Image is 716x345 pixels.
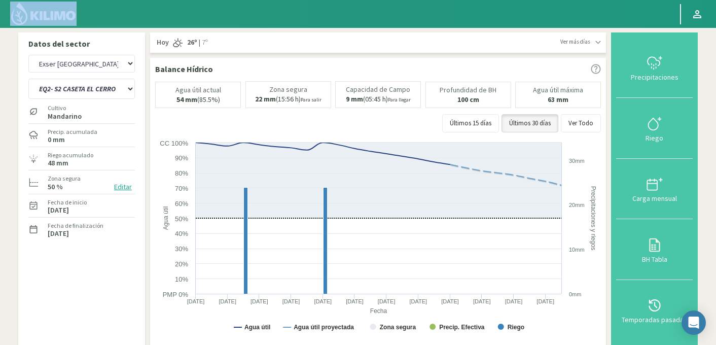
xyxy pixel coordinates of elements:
[176,95,197,104] b: 54 mm
[619,256,690,263] div: BH Tabla
[440,86,496,94] p: Profundidad de BH
[160,140,188,147] text: CC 100%
[163,291,189,298] text: PMP 0%
[255,95,321,103] p: (15:56 h)
[590,186,597,251] text: Precipitaciones y riegos
[370,307,387,315] text: Fecha
[48,136,65,143] label: 0 mm
[616,280,693,340] button: Temporadas pasadas
[314,298,332,304] text: [DATE]
[175,245,188,253] text: 30%
[48,160,68,166] label: 48 mm
[175,260,188,268] text: 20%
[282,298,300,304] text: [DATE]
[175,169,188,177] text: 80%
[175,154,188,162] text: 90%
[48,207,69,214] label: [DATE]
[176,96,220,103] p: (85.5%)
[200,38,208,48] span: 7º
[569,158,585,164] text: 30mm
[616,219,693,280] button: BH Tabla
[619,134,690,142] div: Riego
[569,202,585,208] text: 20mm
[473,298,491,304] text: [DATE]
[175,86,221,94] p: Agua útil actual
[560,38,590,46] span: Ver más días
[502,114,558,132] button: Últimos 30 días
[175,185,188,192] text: 70%
[155,38,169,48] span: Hoy
[301,96,321,103] small: Para salir
[346,86,410,93] p: Capacidad de Campo
[175,200,188,208] text: 60%
[508,324,524,331] text: Riego
[250,298,268,304] text: [DATE]
[48,174,81,183] label: Zona segura
[346,95,411,103] p: (05:45 h)
[441,298,459,304] text: [DATE]
[457,95,479,104] b: 100 cm
[111,181,135,193] button: Editar
[548,95,568,104] b: 63 mm
[380,324,416,331] text: Zona segura
[682,310,706,335] div: Open Intercom Messenger
[569,247,585,253] text: 10mm
[616,159,693,219] button: Carga mensual
[219,298,236,304] text: [DATE]
[187,38,197,47] strong: 26º
[244,324,270,331] text: Agua útil
[619,195,690,202] div: Carga mensual
[175,230,188,237] text: 40%
[175,275,188,283] text: 10%
[187,298,205,304] text: [DATE]
[48,127,97,136] label: Precip. acumulada
[175,215,188,223] text: 50%
[255,94,276,103] b: 22 mm
[619,74,690,81] div: Precipitaciones
[619,316,690,323] div: Temporadas pasadas
[294,324,354,331] text: Agua útil proyectada
[378,298,396,304] text: [DATE]
[48,198,87,207] label: Fecha de inicio
[439,324,485,331] text: Precip. Efectiva
[388,96,411,103] small: Para llegar
[533,86,583,94] p: Agua útil máxima
[505,298,523,304] text: [DATE]
[346,94,363,103] b: 9 mm
[269,86,307,93] p: Zona segura
[155,63,213,75] p: Balance Hídrico
[48,151,93,160] label: Riego acumulado
[569,291,581,297] text: 0mm
[28,38,135,50] p: Datos del sector
[10,2,77,26] img: Kilimo
[199,38,200,48] span: |
[442,114,499,132] button: Últimos 15 días
[561,114,601,132] button: Ver Todo
[616,38,693,98] button: Precipitaciones
[162,206,169,230] text: Agua útil
[48,230,69,237] label: [DATE]
[48,184,63,190] label: 50 %
[536,298,554,304] text: [DATE]
[48,221,103,230] label: Fecha de finalización
[616,98,693,158] button: Riego
[346,298,364,304] text: [DATE]
[48,113,82,120] label: Mandarino
[48,103,82,113] label: Cultivo
[410,298,427,304] text: [DATE]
